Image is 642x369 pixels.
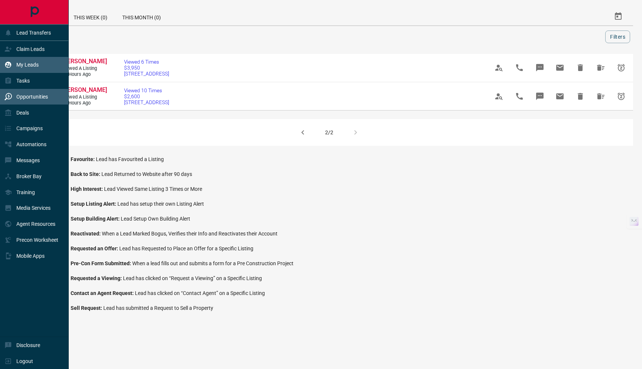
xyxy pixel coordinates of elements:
span: View Profile [490,87,508,105]
span: Lead Setup Own Building Alert [121,216,190,222]
span: Viewed 10 Times [124,87,169,93]
span: Lead has Favourited a Listing [96,156,164,162]
span: When a lead fills out and submits a form for a Pre Construction Project [132,260,294,266]
span: Lead has clicked on “Contact Agent” on a Specific Listing [135,290,265,296]
span: Call [510,87,528,105]
span: [STREET_ADDRESS] [124,99,169,105]
a: [PERSON_NAME] [62,58,107,65]
a: Viewed 6 Times$3,950[STREET_ADDRESS] [124,59,169,77]
span: Reactivated [71,231,102,237]
span: Email [551,87,569,105]
span: Hide All from Robel Yohannes [592,87,610,105]
span: Hide [571,87,589,105]
a: Viewed 10 Times$2,600[STREET_ADDRESS] [124,87,169,105]
span: Lead has submitted a Request to Sell a Property [103,305,213,311]
span: Viewed 6 Times [124,59,169,65]
span: Lead Returned to Website after 90 days [101,171,192,177]
span: Hide [571,59,589,77]
span: $3,950 [124,65,169,71]
span: Back to Site [71,171,101,177]
span: Setup Building Alert [71,216,121,222]
span: Viewed a Listing [62,65,107,72]
span: Pre-Con Form Submitted [71,260,132,266]
span: Lead has setup their own Listing Alert [117,201,204,207]
button: Filters [605,31,630,43]
span: Snooze [612,59,630,77]
span: Requested an Offer [71,246,119,251]
span: Snooze [612,87,630,105]
span: $2,600 [124,93,169,99]
span: Favourite [71,156,96,162]
span: When a Lead Marked Bogus, Verifies their Info and Reactivates their Account [102,231,278,237]
div: This Month (0) [115,7,168,25]
span: [STREET_ADDRESS] [124,71,169,77]
span: 18 hours ago [62,100,107,106]
span: Call [510,59,528,77]
span: Lead has Requested to Place an Offer for a Specific Listing [119,246,253,251]
a: [PERSON_NAME] [62,86,107,94]
span: Email [551,59,569,77]
span: [PERSON_NAME] [62,86,107,93]
span: Message [531,87,549,105]
span: Contact an Agent Request [71,290,135,296]
span: View Profile [490,59,508,77]
span: Setup Listing Alert [71,201,117,207]
span: Hide All from ATIF ZAHOOR [592,59,610,77]
span: 18 hours ago [62,71,107,78]
div: This Week (0) [66,7,115,25]
button: Select Date Range [609,7,627,25]
span: Requested a Viewing [71,275,123,281]
span: Viewed a Listing [62,94,107,100]
span: High Interest [71,186,104,192]
span: Lead has clicked on “Request a Viewing” on a Specific Listing [123,275,262,281]
span: Message [531,59,549,77]
div: 2/2 [325,129,333,135]
span: Sell Request [71,305,103,311]
span: Lead Viewed Same Listing 3 Times or More [104,186,202,192]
